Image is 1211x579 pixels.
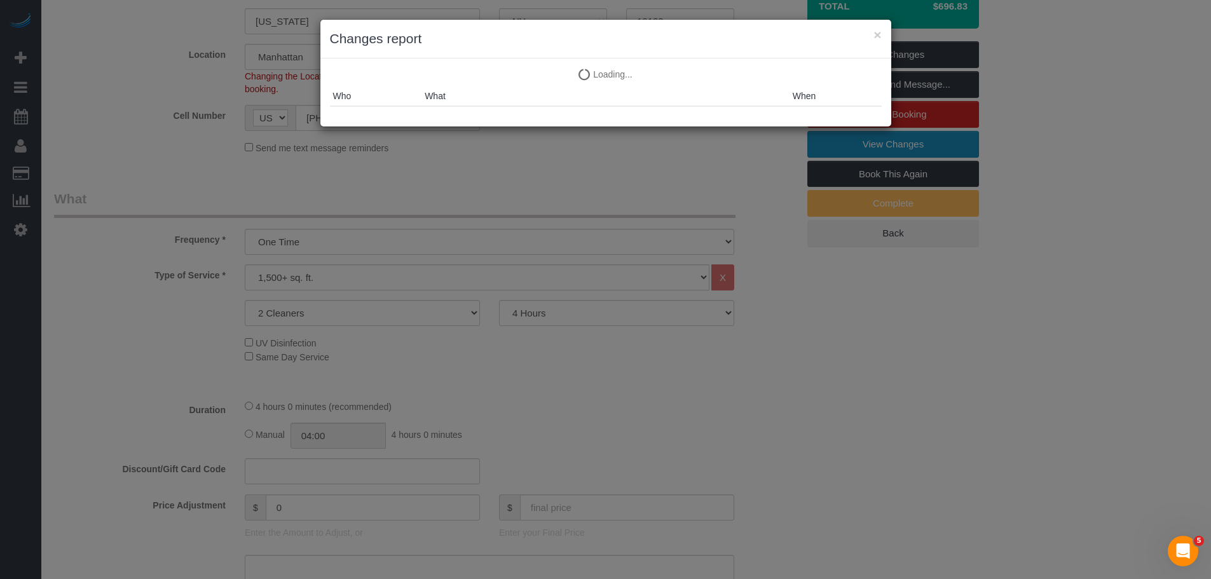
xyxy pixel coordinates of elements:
th: Who [330,86,422,106]
sui-modal: Changes report [320,20,891,126]
th: When [790,86,882,106]
span: 5 [1194,536,1204,546]
iframe: Intercom live chat [1168,536,1198,566]
p: Loading... [330,68,882,81]
th: What [421,86,790,106]
h3: Changes report [330,29,882,48]
button: × [873,28,881,41]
